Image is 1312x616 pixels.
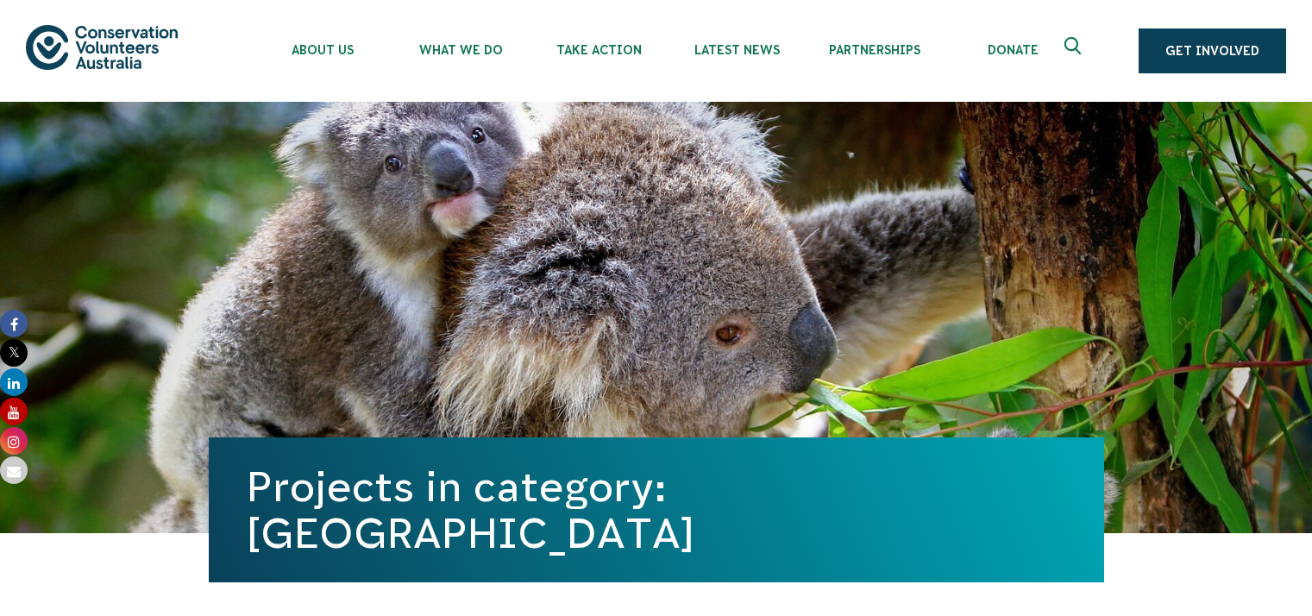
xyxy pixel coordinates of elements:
span: Donate [944,43,1082,57]
span: About Us [254,43,392,57]
span: Partnerships [806,43,944,57]
a: Get Involved [1139,28,1286,73]
span: What We Do [392,43,530,57]
h1: Projects in category: [GEOGRAPHIC_DATA] [247,463,1066,556]
span: Expand search box [1064,37,1086,65]
img: logo.svg [26,25,178,69]
span: Take Action [530,43,668,57]
button: Expand search box Close search box [1054,30,1095,72]
span: Latest News [668,43,806,57]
